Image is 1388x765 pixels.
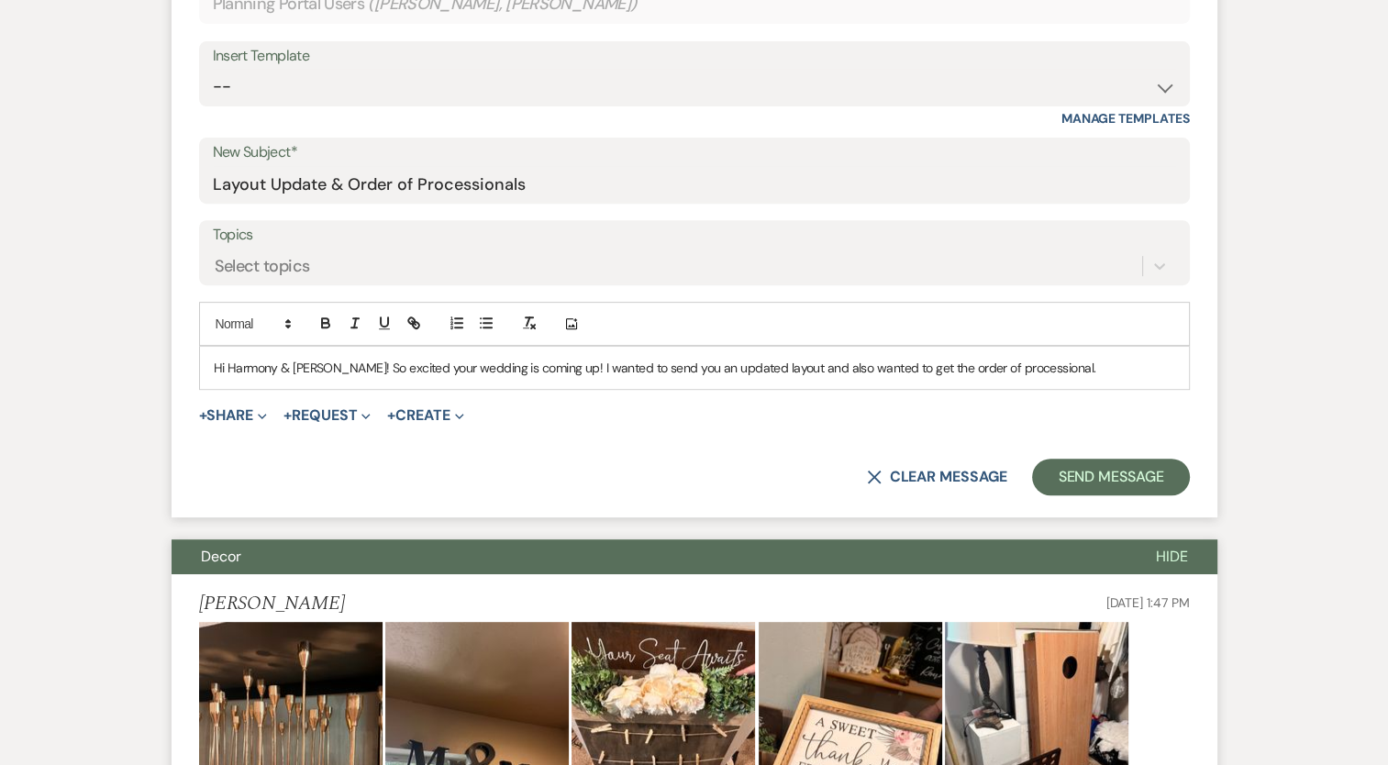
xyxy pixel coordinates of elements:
[1105,594,1189,611] span: [DATE] 1:47 PM
[1061,110,1190,127] a: Manage Templates
[867,470,1006,484] button: Clear message
[199,593,345,615] h5: [PERSON_NAME]
[283,408,292,423] span: +
[1156,547,1188,566] span: Hide
[199,408,268,423] button: Share
[1127,539,1217,574] button: Hide
[172,539,1127,574] button: Decor
[199,408,207,423] span: +
[215,254,310,279] div: Select topics
[387,408,463,423] button: Create
[213,222,1176,249] label: Topics
[201,547,241,566] span: Decor
[283,408,371,423] button: Request
[214,358,1175,378] p: Hi Harmony & [PERSON_NAME]! So excited your wedding is coming up! I wanted to send you an updated...
[213,139,1176,166] label: New Subject*
[1032,459,1189,495] button: Send Message
[387,408,395,423] span: +
[213,43,1176,70] div: Insert Template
